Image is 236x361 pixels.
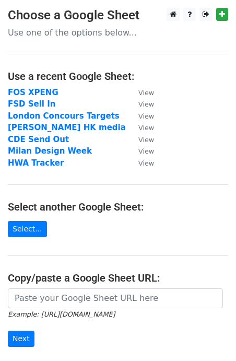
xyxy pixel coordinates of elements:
a: FSD Sell In [8,99,55,109]
a: HWA Tracker [8,158,64,168]
h4: Copy/paste a Google Sheet URL: [8,272,228,284]
a: View [128,146,154,156]
small: View [138,136,154,144]
input: Next [8,331,34,347]
input: Paste your Google Sheet URL here [8,288,223,308]
small: View [138,124,154,132]
a: View [128,135,154,144]
a: CDE Send Out [8,135,69,144]
p: Use one of the options below... [8,27,228,38]
a: View [128,88,154,97]
small: View [138,112,154,120]
a: Select... [8,221,47,237]
h4: Use a recent Google Sheet: [8,70,228,83]
h4: Select another Google Sheet: [8,201,228,213]
a: FOS XPENG [8,88,58,97]
small: View [138,89,154,97]
a: View [128,158,154,168]
a: View [128,99,154,109]
a: View [128,123,154,132]
h3: Choose a Google Sheet [8,8,228,23]
a: London Concours Targets [8,111,120,121]
a: View [128,111,154,121]
small: View [138,100,154,108]
a: [PERSON_NAME] HK media [8,123,126,132]
small: View [138,147,154,155]
small: View [138,159,154,167]
small: Example: [URL][DOMAIN_NAME] [8,310,115,318]
a: Milan Design Week [8,146,92,156]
